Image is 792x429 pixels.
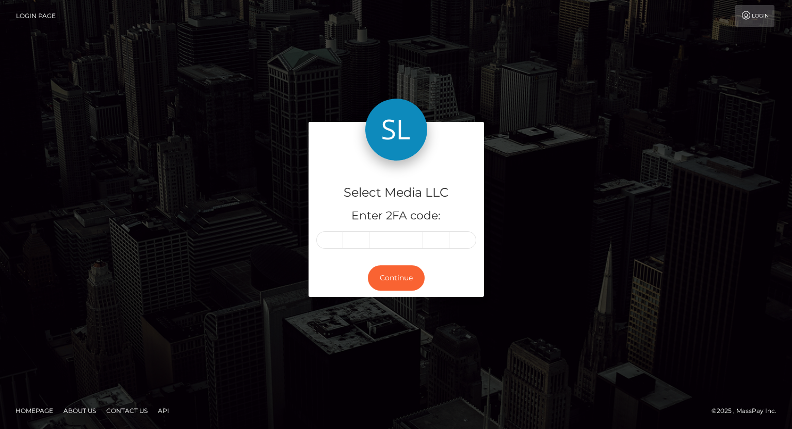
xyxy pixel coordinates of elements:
a: API [154,403,173,419]
a: Homepage [11,403,57,419]
a: Login [735,5,774,27]
img: Select Media LLC [365,99,427,161]
h4: Select Media LLC [316,184,476,202]
h5: Enter 2FA code: [316,208,476,224]
div: © 2025 , MassPay Inc. [712,405,784,417]
a: Contact Us [102,403,152,419]
a: Login Page [16,5,56,27]
button: Continue [368,265,425,291]
a: About Us [59,403,100,419]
